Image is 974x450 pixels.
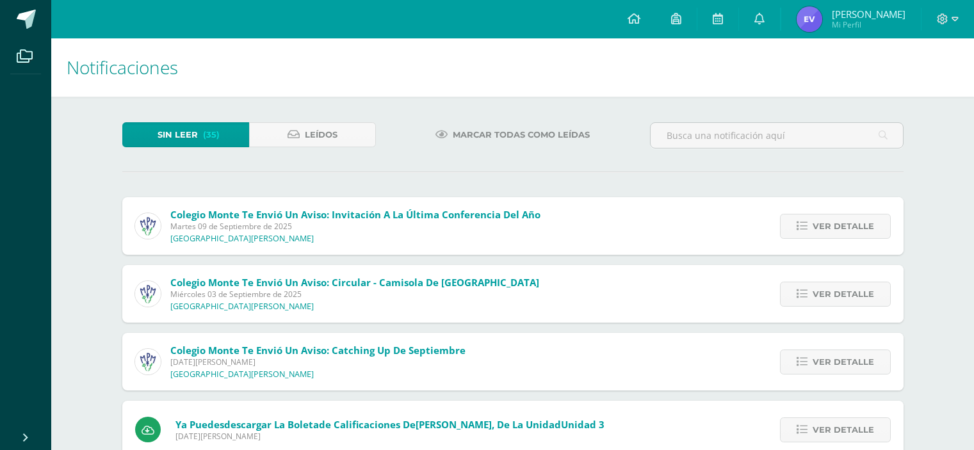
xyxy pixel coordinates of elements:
p: [GEOGRAPHIC_DATA][PERSON_NAME] [170,369,314,380]
span: Ya puedes de calificaciones de , de la unidad [175,418,605,431]
a: Marcar todas como leídas [419,122,606,147]
a: Leídos [249,122,376,147]
span: Ver detalle [813,214,874,238]
p: [GEOGRAPHIC_DATA][PERSON_NAME] [170,234,314,244]
img: a3978fa95217fc78923840df5a445bcb.png [135,281,161,307]
span: Sin leer [158,123,198,147]
a: Sin leer(35) [122,122,249,147]
span: Ver detalle [813,350,874,374]
span: Ver detalle [813,282,874,306]
span: Colegio Monte te envió un aviso: Catching Up de Septiembre [170,344,466,357]
span: Marcar todas como leídas [453,123,590,147]
span: Notificaciones [67,55,178,79]
span: (35) [203,123,220,147]
p: [GEOGRAPHIC_DATA][PERSON_NAME] [170,301,314,312]
span: Unidad 3 [561,418,605,431]
span: Miércoles 03 de Septiembre de 2025 [170,289,539,300]
span: descargar la boleta [224,418,319,431]
span: Leídos [305,123,337,147]
span: Colegio Monte te envió un aviso: circular - Camisola de [GEOGRAPHIC_DATA] [170,276,539,289]
img: a3978fa95217fc78923840df5a445bcb.png [135,349,161,374]
span: Ver detalle [813,418,874,442]
span: Martes 09 de Septiembre de 2025 [170,221,540,232]
img: a3978fa95217fc78923840df5a445bcb.png [135,213,161,239]
input: Busca una notificación aquí [651,123,903,148]
span: [PERSON_NAME] [416,418,492,431]
img: 1d783d36c0c1c5223af21090f2d2739b.png [797,6,822,32]
span: Colegio Monte te envió un aviso: Invitación a la última conferencia del año [170,208,540,221]
span: Mi Perfil [832,19,905,30]
span: [PERSON_NAME] [832,8,905,20]
span: [DATE][PERSON_NAME] [170,357,466,367]
span: [DATE][PERSON_NAME] [175,431,605,442]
